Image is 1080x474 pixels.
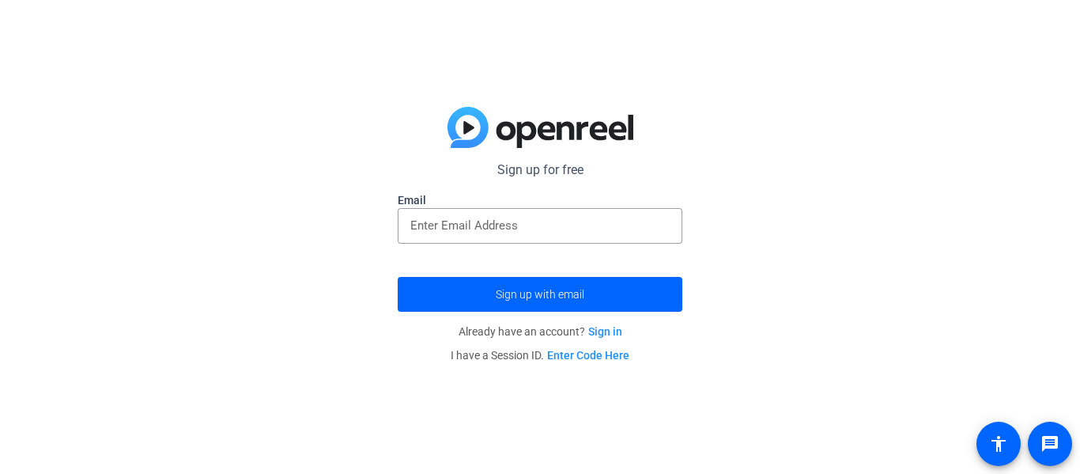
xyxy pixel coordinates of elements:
input: Enter Email Address [410,216,670,235]
button: Sign up with email [398,277,682,312]
mat-icon: accessibility [989,434,1008,453]
span: I have a Session ID. [451,349,629,362]
a: Sign in [588,325,622,338]
img: blue-gradient.svg [447,107,633,148]
p: Sign up for free [398,161,682,180]
a: Enter Code Here [547,349,629,362]
span: Already have an account? [459,325,622,338]
label: Email [398,192,682,208]
mat-icon: message [1040,434,1059,453]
